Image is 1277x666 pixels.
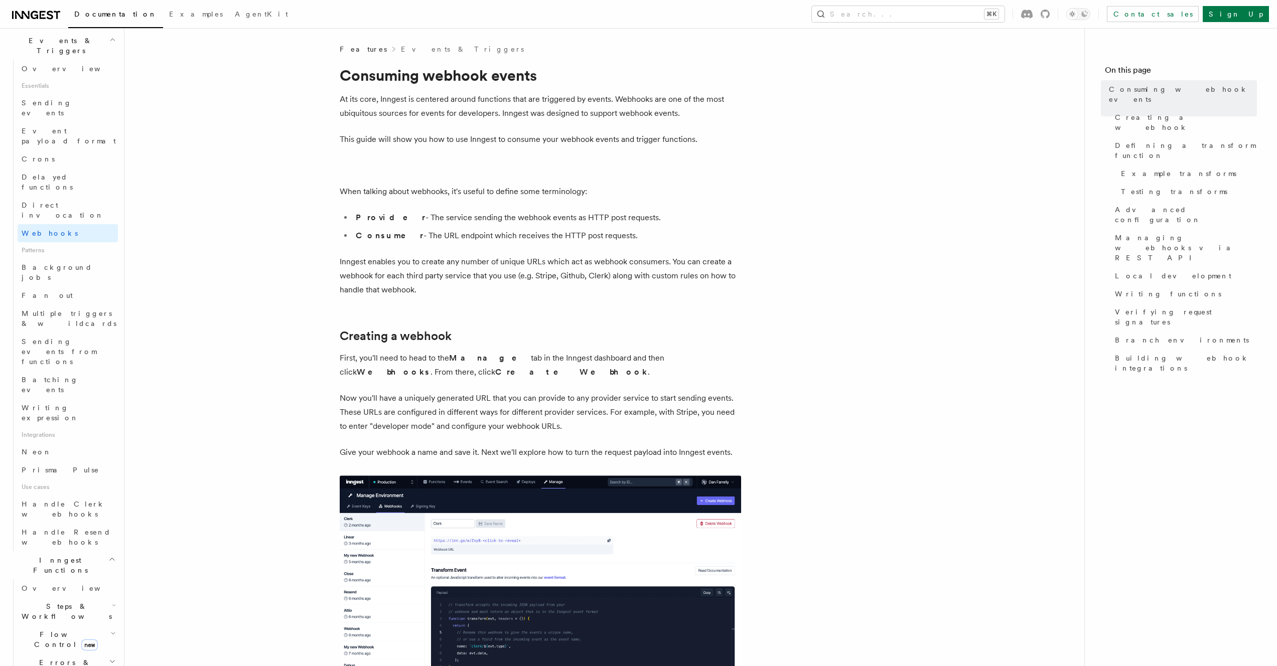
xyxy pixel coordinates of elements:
[18,579,118,597] a: Overview
[18,601,112,621] span: Steps & Workflows
[1111,285,1257,303] a: Writing functions
[1115,307,1257,327] span: Verifying request signatures
[353,229,741,243] li: - The URL endpoint which receives the HTTP post requests.
[229,3,294,27] a: AgentKit
[81,639,98,650] span: new
[22,528,111,546] span: Handle Resend webhooks
[1117,164,1257,183] a: Example transforms
[1115,353,1257,373] span: Building webhook integrations
[340,66,741,84] h1: Consuming webhook events
[1115,289,1221,299] span: Writing functions
[812,6,1005,22] button: Search...⌘K
[18,479,118,495] span: Use cases
[163,3,229,27] a: Examples
[22,65,125,73] span: Overview
[356,231,423,240] strong: Consumer
[340,185,741,199] p: When talking about webhooks, it's useful to define some terminology:
[18,427,118,443] span: Integrations
[18,196,118,224] a: Direct invocation
[22,99,72,117] span: Sending events
[18,286,118,304] a: Fan out
[18,150,118,168] a: Crons
[1111,331,1257,349] a: Branch environments
[18,523,118,551] a: Handle Resend webhooks
[74,10,157,18] span: Documentation
[340,132,741,146] p: This guide will show you how to use Inngest to consume your webhook events and trigger functions.
[235,10,288,18] span: AgentKit
[22,173,73,191] span: Delayed functions
[340,92,741,120] p: At its core, Inngest is centered around functions that are triggered by events. Webhooks are one ...
[8,36,109,56] span: Events & Triggers
[18,60,118,78] a: Overview
[340,351,741,379] p: First, you'll need to head to the tab in the Inngest dashboard and then click . From there, click .
[1115,205,1257,225] span: Advanced configuration
[22,229,78,237] span: Webhooks
[340,44,387,54] span: Features
[18,495,118,523] a: Handle Clerk webhooks
[1121,187,1227,197] span: Testing transforms
[22,466,99,474] span: Prisma Pulse
[18,122,118,150] a: Event payload format
[18,399,118,427] a: Writing expression
[18,443,118,461] a: Neon
[22,263,92,281] span: Background jobs
[22,127,116,145] span: Event payload format
[353,211,741,225] li: - The service sending the webhook events as HTTP post requests.
[18,629,110,649] span: Flow Control
[1115,112,1257,132] span: Creating a webhook
[18,597,118,625] button: Steps & Workflows
[8,555,108,575] span: Inngest Functions
[1111,303,1257,331] a: Verifying request signatures
[1115,335,1249,345] span: Branch environments
[340,255,741,297] p: Inngest enables you to create any number of unique URLs which act as webhook consumers. You can c...
[8,32,118,60] button: Events & Triggers
[1111,201,1257,229] a: Advanced configuration
[356,213,425,222] strong: Provider
[68,3,163,28] a: Documentation
[8,551,118,579] button: Inngest Functions
[22,338,96,366] span: Sending events from functions
[1115,271,1231,281] span: Local development
[22,448,52,456] span: Neon
[1107,6,1199,22] a: Contact sales
[22,584,125,592] span: Overview
[1121,169,1236,179] span: Example transforms
[1111,136,1257,164] a: Defining a transform function
[22,404,79,422] span: Writing expression
[18,304,118,332] a: Multiple triggers & wildcards
[357,367,431,377] strong: Webhooks
[18,168,118,196] a: Delayed functions
[1105,64,1257,80] h4: On this page
[1117,183,1257,201] a: Testing transforms
[984,9,999,19] kbd: ⌘K
[22,376,78,394] span: Batching events
[22,201,104,219] span: Direct invocation
[1109,84,1257,104] span: Consuming webhook events
[340,445,741,459] p: Give your webhook a name and save it. Next we'll explore how to turn the request payload into Inn...
[449,353,531,363] strong: Manage
[1111,267,1257,285] a: Local development
[401,44,524,54] a: Events & Triggers
[1203,6,1269,22] a: Sign Up
[22,500,105,518] span: Handle Clerk webhooks
[8,60,118,551] div: Events & Triggers
[1115,140,1257,160] span: Defining a transform function
[22,291,73,299] span: Fan out
[1111,229,1257,267] a: Managing webhooks via REST API
[18,242,118,258] span: Patterns
[18,371,118,399] a: Batching events
[1115,233,1257,263] span: Managing webhooks via REST API
[18,258,118,286] a: Background jobs
[1105,80,1257,108] a: Consuming webhook events
[22,155,55,163] span: Crons
[18,224,118,242] a: Webhooks
[18,332,118,371] a: Sending events from functions
[22,309,116,327] span: Multiple triggers & wildcards
[495,367,648,377] strong: Create Webhook
[1111,108,1257,136] a: Creating a webhook
[1111,349,1257,377] a: Building webhook integrations
[340,391,741,433] p: Now you'll have a uniquely generated URL that you can provide to any provider service to start se...
[18,461,118,479] a: Prisma Pulse
[18,94,118,122] a: Sending events
[340,329,452,343] a: Creating a webhook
